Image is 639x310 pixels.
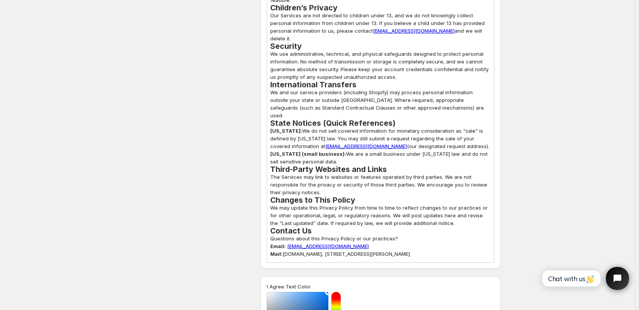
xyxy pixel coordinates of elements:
[270,150,491,165] p: We are a small business under [US_STATE] law and do not sell sensitive personal data.
[270,81,491,88] h2: International Transfers
[373,28,455,34] a: [EMAIL_ADDRESS][DOMAIN_NAME]
[270,173,491,196] p: The Services may link to websites or features operated by third parties. We are not responsible f...
[270,4,491,12] h2: Children’s Privacy
[270,251,283,257] strong: Mail:
[270,127,491,150] p: We do not sell covered information for monetary consideration as “sale” is defined by [US_STATE] ...
[270,128,302,134] strong: [US_STATE]:
[325,143,407,149] a: [EMAIL_ADDRESS][DOMAIN_NAME]
[270,243,286,249] strong: Email:
[270,250,491,258] p: [DOMAIN_NAME], [STREET_ADDRESS][PERSON_NAME]
[270,204,491,227] p: We may update this Privacy Policy from time to time to reflect changes to our practices or for ot...
[270,42,491,50] h2: Security
[270,119,491,127] h2: State Notices (Quick References)
[270,227,491,235] h2: Contact Us
[270,165,491,173] h2: Third-Party Websites and Links
[270,151,346,157] strong: [US_STATE] (small business):
[270,88,491,119] p: We and our service providers (including Shopify) may process personal information outside your st...
[267,283,311,290] label: I Agree Text Color
[270,235,491,250] p: Questions about this Privacy Policy or our practices?
[270,12,491,42] p: Our Services are not directed to children under 13, and we do not knowingly collect personal info...
[534,260,636,297] iframe: Tidio Chat
[270,50,491,81] p: We use administrative, technical, and physical safeguards designed to protect personal informatio...
[270,196,491,204] h2: Changes to This Policy
[287,243,369,249] a: [EMAIL_ADDRESS][DOMAIN_NAME]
